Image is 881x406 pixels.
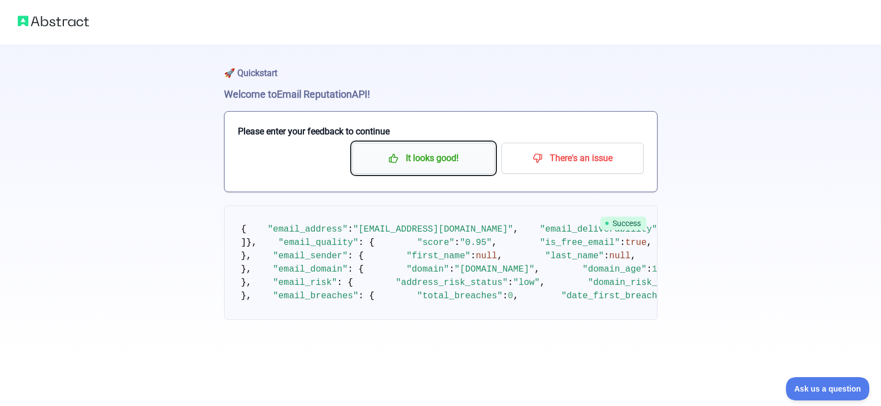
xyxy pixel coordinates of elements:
span: "email_breaches" [273,291,359,301]
span: , [497,251,502,261]
span: : [470,251,476,261]
span: : [502,291,508,301]
h1: 🚀 Quickstart [224,44,658,87]
span: : [348,224,354,234]
iframe: Toggle Customer Support [786,377,870,400]
p: There's an issue [510,149,635,168]
span: , [646,238,652,248]
span: "email_sender" [273,251,347,261]
span: : { [348,264,364,274]
span: { [241,224,247,234]
span: 0 [508,291,514,301]
button: There's an issue [501,143,644,174]
span: "domain_age" [583,264,646,274]
span: "email_deliverability" [540,224,657,234]
span: : { [337,278,353,288]
span: : [449,264,455,274]
span: true [625,238,646,248]
span: "low" [513,278,540,288]
p: It looks good! [361,149,486,168]
span: "address_risk_status" [396,278,508,288]
span: : { [359,291,375,301]
span: "email_risk" [273,278,337,288]
span: : [620,238,625,248]
span: Success [600,217,646,230]
span: "domain" [406,264,449,274]
span: "total_breaches" [417,291,502,301]
span: "0.95" [460,238,492,248]
span: "first_name" [406,251,470,261]
span: "last_name" [545,251,604,261]
h1: Welcome to Email Reputation API! [224,87,658,102]
span: "email_quality" [278,238,359,248]
span: , [540,278,545,288]
span: , [513,224,519,234]
span: , [492,238,497,248]
span: null [476,251,497,261]
span: "[EMAIL_ADDRESS][DOMAIN_NAME]" [353,224,513,234]
span: , [630,251,636,261]
span: : [508,278,514,288]
span: "email_domain" [273,264,347,274]
span: : [646,264,652,274]
span: 10969 [652,264,679,274]
span: : [455,238,460,248]
span: : [604,251,609,261]
span: "[DOMAIN_NAME]" [455,264,535,274]
span: "score" [417,238,454,248]
h3: Please enter your feedback to continue [238,125,644,138]
span: : { [359,238,375,248]
img: Abstract logo [18,13,89,29]
span: , [535,264,540,274]
span: "date_first_breached" [561,291,674,301]
span: "is_free_email" [540,238,620,248]
button: It looks good! [352,143,495,174]
span: , [513,291,519,301]
span: "email_address" [268,224,348,234]
span: null [609,251,630,261]
span: "domain_risk_status" [588,278,695,288]
span: : { [348,251,364,261]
